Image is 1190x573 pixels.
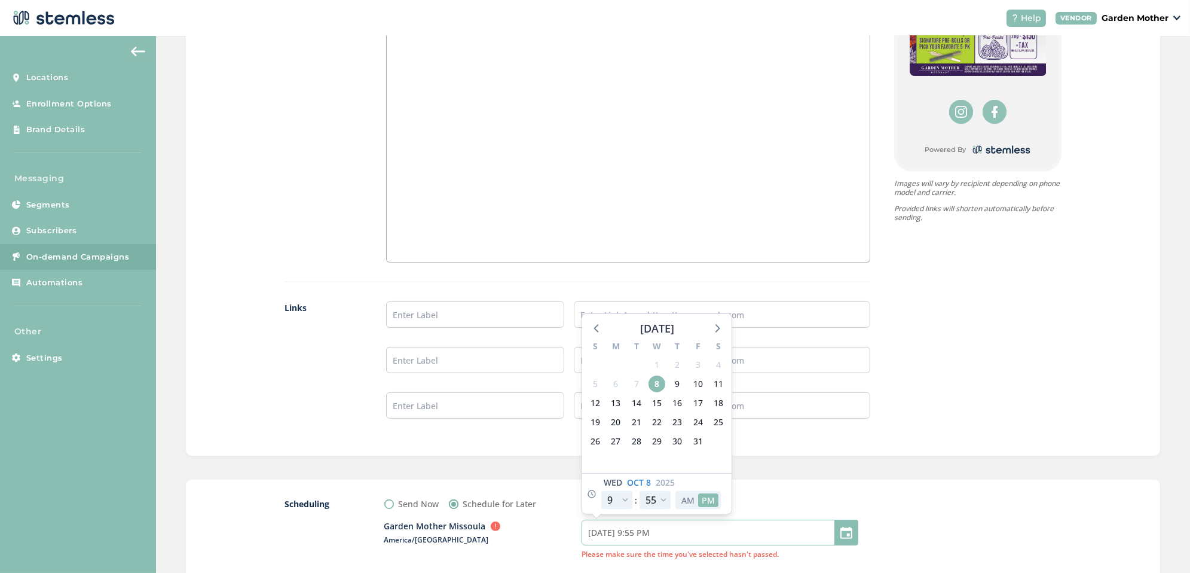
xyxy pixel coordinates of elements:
[1173,16,1180,20] img: icon_down-arrow-small-66adaf34.svg
[1102,12,1168,25] p: Garden Mother
[131,47,145,56] img: icon-arrow-back-accent-c549486e.svg
[587,376,604,392] span: Sunday, October 5, 2025
[894,179,1061,197] p: Images will vary by recipient depending on phone model and carrier.
[628,433,645,450] span: Tuesday, October 28, 2025
[491,522,500,531] img: icon-alert-36bd8290.svg
[648,414,665,431] span: Wednesday, October 22, 2025
[386,392,564,419] input: Enter Label
[690,433,706,450] span: Friday, October 31, 2025
[607,433,624,450] span: Monday, October 27, 2025
[386,301,564,328] input: Enter Label
[587,414,604,431] span: Sunday, October 19, 2025
[690,414,706,431] span: Friday, October 24, 2025
[285,301,362,438] label: Links
[1130,516,1190,573] iframe: Chat Widget
[648,395,665,412] span: Wednesday, October 15, 2025
[626,340,647,355] div: T
[690,376,706,392] span: Friday, October 10, 2025
[285,498,360,510] label: Scheduling
[587,433,604,450] span: Sunday, October 26, 2025
[627,476,644,489] span: Oct
[669,356,686,373] span: Thursday, October 2, 2025
[669,395,686,412] span: Thursday, October 16, 2025
[26,199,70,211] span: Segments
[463,498,537,510] label: Schedule for Later
[640,320,674,337] div: [DATE]
[386,347,564,373] input: Enter Label
[26,277,83,289] span: Automations
[384,520,486,532] span: Garden Mother Missoula
[574,392,870,419] input: Enter Link 3 e.g. https://www.google.com
[635,494,637,507] span: :
[669,433,686,450] span: Thursday, October 30, 2025
[648,356,665,373] span: Wednesday, October 1, 2025
[687,340,708,355] div: F
[582,549,779,560] div: Please make sure the time you've selected hasn't passed.
[690,395,706,412] span: Friday, October 17, 2025
[894,204,1061,222] p: Provided links will shorten automatically before sending.
[678,493,698,507] button: AM
[607,376,624,392] span: Monday, October 6, 2025
[26,72,69,84] span: Locations
[708,340,729,355] div: S
[690,356,706,373] span: Friday, October 3, 2025
[1011,14,1018,22] img: icon-help-white-03924b79.svg
[26,98,112,110] span: Enrollment Options
[587,395,604,412] span: Sunday, October 12, 2025
[656,476,675,489] span: 2025
[669,376,686,392] span: Thursday, October 9, 2025
[628,414,645,431] span: Tuesday, October 21, 2025
[628,395,645,412] span: Tuesday, October 14, 2025
[648,376,665,392] span: Wednesday, October 8, 2025
[971,143,1030,157] img: logo-dark-0685b13c.svg
[710,414,727,431] span: Saturday, October 25, 2025
[26,225,77,237] span: Subscribers
[710,376,727,392] span: Saturday, October 11, 2025
[26,352,63,364] span: Settings
[1056,12,1097,25] div: VENDOR
[667,340,687,355] div: T
[604,476,622,489] span: Wed
[925,145,966,155] small: Powered By
[646,476,651,489] span: 8
[607,414,624,431] span: Monday, October 20, 2025
[574,347,870,373] input: Enter Link 2 e.g. https://www.google.com
[585,340,605,355] div: S
[710,395,727,412] span: Saturday, October 18, 2025
[1021,12,1041,25] span: Help
[582,520,858,545] input: MM/DD/YYYY
[26,251,130,263] span: On-demand Campaigns
[399,498,439,510] label: Send Now
[647,340,667,355] div: W
[26,124,85,136] span: Brand Details
[669,414,686,431] span: Thursday, October 23, 2025
[698,493,718,507] button: PM
[384,535,500,545] span: America/[GEOGRAPHIC_DATA]
[710,356,727,373] span: Saturday, October 4, 2025
[605,340,626,355] div: M
[10,6,115,30] img: logo-dark-0685b13c.svg
[574,301,870,328] input: Enter Link 1 e.g. https://www.google.com
[648,433,665,450] span: Wednesday, October 29, 2025
[607,395,624,412] span: Monday, October 13, 2025
[628,376,645,392] span: Tuesday, October 7, 2025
